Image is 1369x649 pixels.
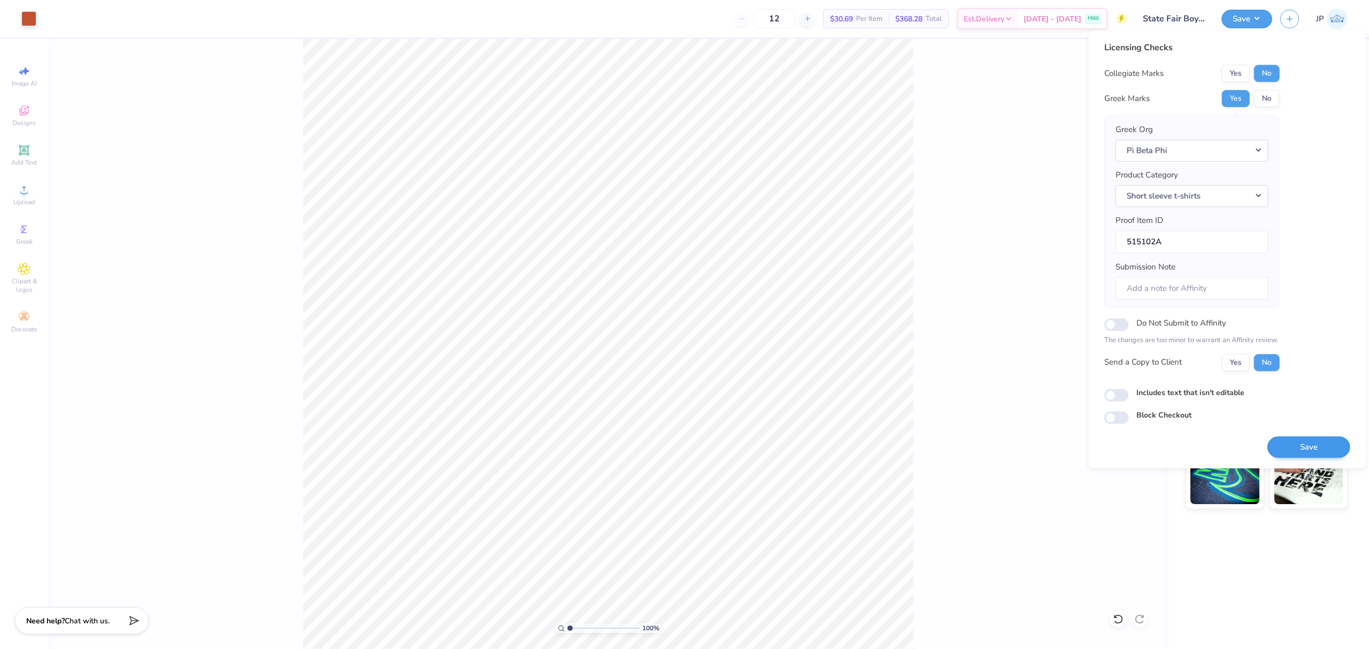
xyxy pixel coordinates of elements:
button: Short sleeve t-shirts [1116,185,1268,207]
div: Collegiate Marks [1104,67,1164,80]
span: Total [926,13,942,25]
span: $30.69 [830,13,853,25]
button: No [1254,65,1280,82]
input: – – [753,9,795,28]
button: Save [1267,436,1350,458]
button: Yes [1222,354,1250,371]
span: Upload [13,198,35,206]
input: Untitled Design [1135,8,1213,29]
img: John Paul Torres [1327,9,1348,29]
label: Includes text that isn't editable [1136,387,1244,398]
label: Proof Item ID [1116,214,1163,227]
span: JP [1316,13,1324,25]
span: Chat with us. [65,616,110,626]
p: The changes are too minor to warrant an Affinity review. [1104,335,1280,346]
span: Clipart & logos [5,277,43,294]
strong: Need help? [26,616,65,626]
span: [DATE] - [DATE] [1024,13,1081,25]
span: Est. Delivery [964,13,1004,25]
span: Image AI [12,79,37,88]
label: Greek Org [1116,123,1153,136]
button: No [1254,90,1280,107]
label: Do Not Submit to Affinity [1136,316,1226,330]
span: Add Text [11,158,37,167]
input: Add a note for Affinity [1116,277,1268,300]
span: Greek [16,237,33,246]
button: No [1254,354,1280,371]
div: Licensing Checks [1104,41,1280,54]
span: Designs [12,119,36,127]
span: $368.28 [895,13,922,25]
img: Glow in the Dark Ink [1190,451,1259,504]
img: Water based Ink [1274,451,1343,504]
span: Decorate [11,325,37,334]
button: Yes [1222,65,1250,82]
label: Block Checkout [1136,410,1191,421]
div: Greek Marks [1104,92,1150,105]
span: FREE [1088,15,1099,22]
button: Yes [1222,90,1250,107]
a: JP [1316,9,1348,29]
button: Save [1221,10,1272,28]
button: Pi Beta Phi [1116,140,1268,161]
label: Product Category [1116,169,1178,181]
span: 100 % [642,623,659,633]
div: Send a Copy to Client [1104,357,1182,369]
label: Submission Note [1116,261,1175,273]
span: Per Item [856,13,882,25]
